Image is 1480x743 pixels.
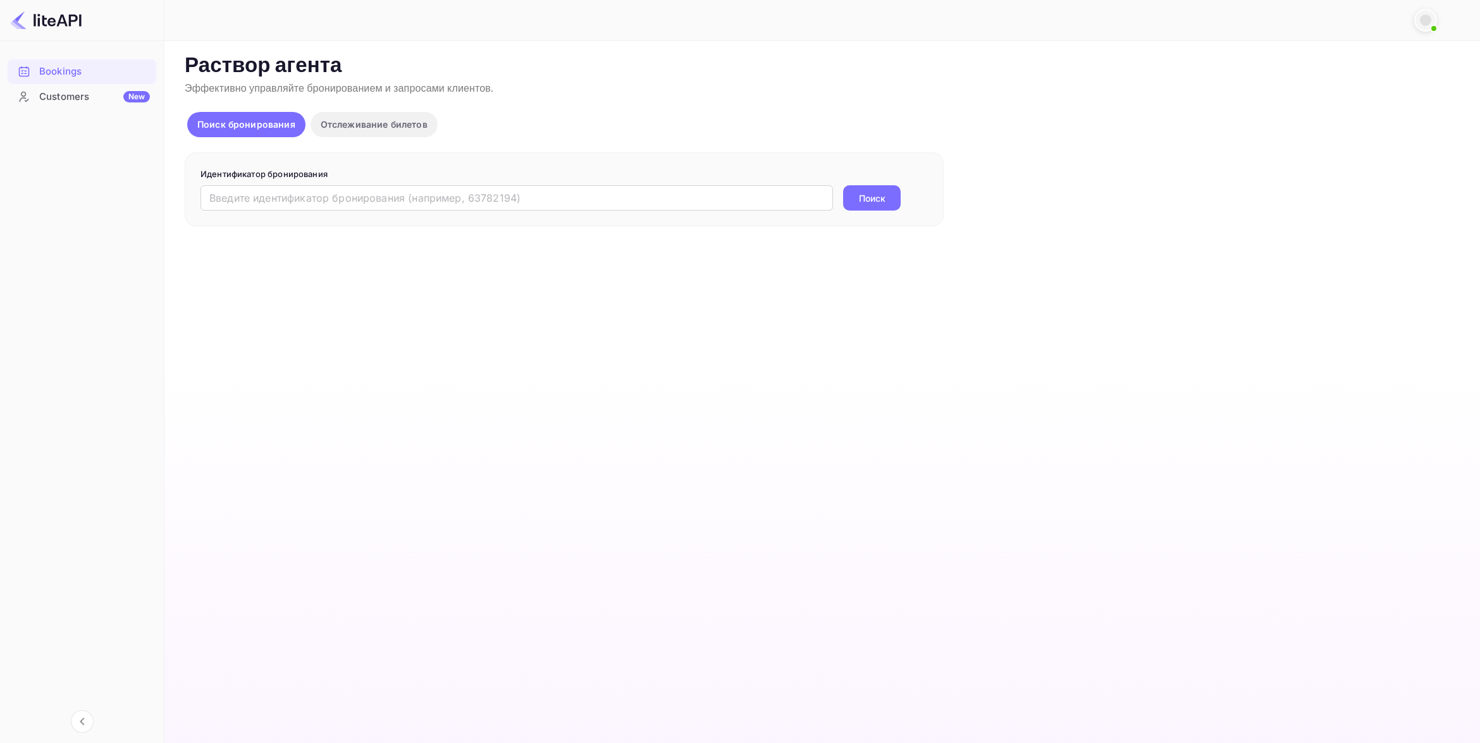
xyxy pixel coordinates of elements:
[8,85,156,108] a: CustomersNew
[843,185,901,211] button: Поиск
[8,85,156,109] div: CustomersNew
[185,54,1457,79] p: Раствор агента
[39,64,150,79] div: Bookings
[200,168,928,181] p: Идентификатор бронирования
[197,118,295,131] p: Поиск бронирования
[185,82,493,95] span: Эффективно управляйте бронированием и запросами клиентов.
[123,91,150,102] div: New
[200,185,833,211] input: Введите идентификатор бронирования (например, 63782194)
[39,90,150,104] div: Customers
[10,10,82,30] img: Логотип LiteAPI
[8,59,156,83] a: Bookings
[71,710,94,733] button: Свернуть навигацию
[8,59,156,84] div: Bookings
[321,118,428,131] p: Отслеживание билетов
